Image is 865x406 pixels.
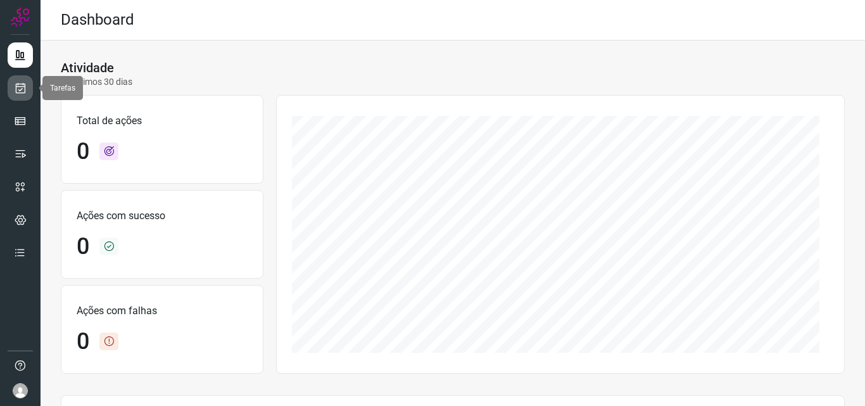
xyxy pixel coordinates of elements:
[61,60,114,75] h3: Atividade
[77,303,248,319] p: Ações com falhas
[61,11,134,29] h2: Dashboard
[77,208,248,224] p: Ações com sucesso
[11,8,30,27] img: Logo
[77,328,89,355] h1: 0
[77,113,248,129] p: Total de ações
[50,84,75,92] span: Tarefas
[13,383,28,398] img: avatar-user-boy.jpg
[61,75,132,89] p: Últimos 30 dias
[77,233,89,260] h1: 0
[77,138,89,165] h1: 0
